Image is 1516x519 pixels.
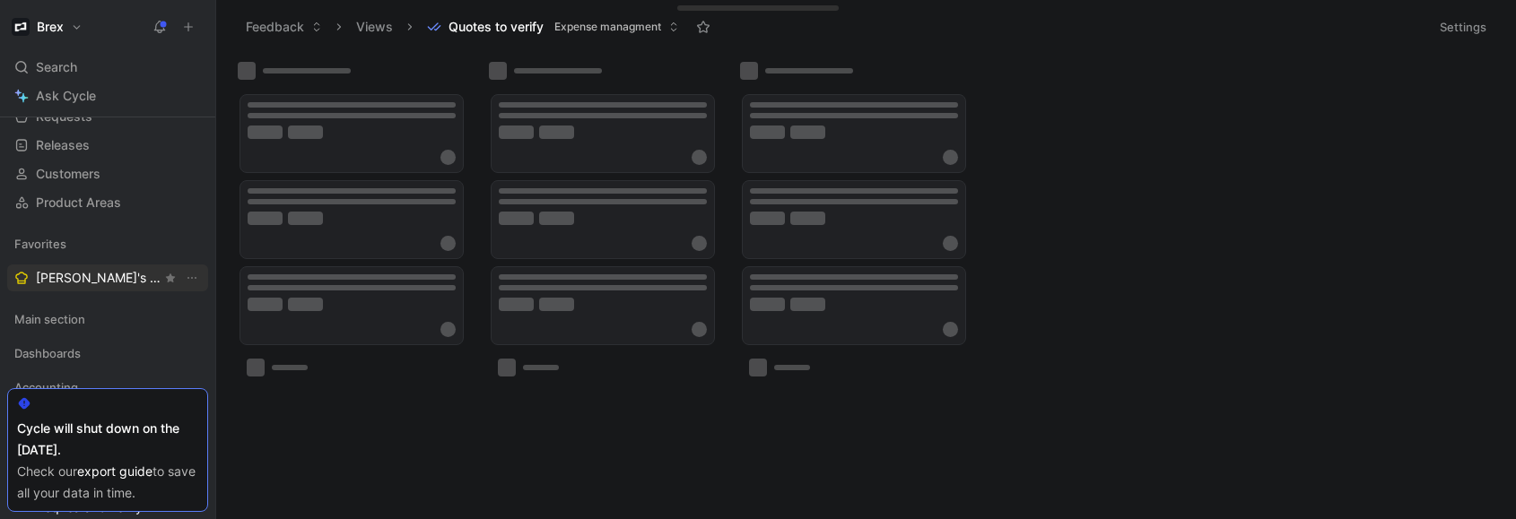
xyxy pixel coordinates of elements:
[1432,14,1494,39] button: Settings
[36,136,90,154] span: Releases
[419,13,687,40] button: Quotes to verifyExpense managment
[7,374,208,401] div: Accounting
[554,18,661,36] span: Expense managment
[7,306,208,333] div: Main section
[36,56,77,78] span: Search
[36,165,100,183] span: Customers
[7,264,208,291] a: [PERSON_NAME]'s RequestsView actions
[7,160,208,187] a: Customers
[17,461,198,504] div: Check our to save all your data in time.
[36,194,121,212] span: Product Areas
[7,340,208,367] div: Dashboards
[183,269,201,287] button: View actions
[7,82,208,109] a: Ask Cycle
[12,18,30,36] img: Brex
[7,189,208,216] a: Product Areas
[7,306,208,338] div: Main section
[7,340,208,372] div: Dashboards
[7,54,208,81] div: Search
[7,132,208,159] a: Releases
[14,344,81,362] span: Dashboards
[36,85,96,107] span: Ask Cycle
[7,230,208,257] div: Favorites
[14,378,78,396] span: Accounting
[77,463,152,479] a: export guide
[37,19,64,35] h1: Brex
[7,14,87,39] button: BrexBrex
[14,235,66,253] span: Favorites
[449,18,544,36] span: Quotes to verify
[14,310,85,328] span: Main section
[348,13,401,40] button: Views
[238,13,330,40] button: Feedback
[17,418,198,461] div: Cycle will shut down on the [DATE].
[36,269,161,287] span: [PERSON_NAME]'s Requests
